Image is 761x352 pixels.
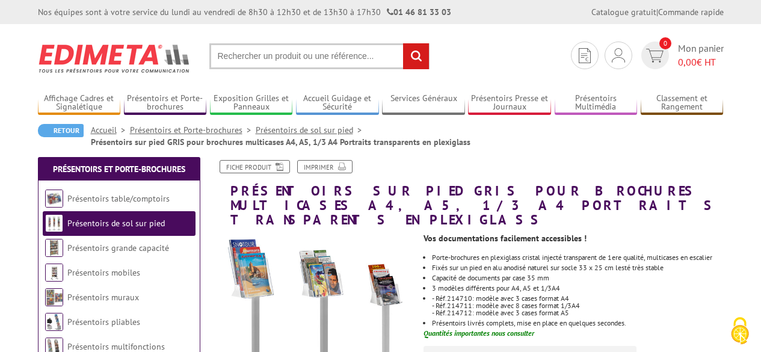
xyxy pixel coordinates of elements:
a: Retour [38,124,84,137]
a: Présentoirs Presse et Journaux [468,93,551,113]
img: Présentoirs pliables [45,313,63,331]
a: Présentoirs et Porte-brochures [53,164,185,174]
img: Présentoirs de sol sur pied [45,214,63,232]
li: Capacité de documents par case 35 mm [432,274,723,282]
span: Mon panier [678,42,724,69]
a: Fiche produit [220,160,290,173]
img: Présentoirs grande capacité [45,239,63,257]
img: Présentoirs table/comptoirs [45,190,63,208]
p: - Réf.214712: modèle avec 3 cases format A5 [432,309,723,316]
li: Fixés sur un pied en alu anodisé naturel sur socle 33 x 25 cm lesté très stable [432,264,723,271]
input: Rechercher un produit ou une référence... [209,43,430,69]
a: Accueil Guidage et Sécurité [296,93,379,113]
img: devis rapide [612,48,625,63]
li: Porte-brochures en plexiglass cristal injecté transparent de 1ere qualité, multicases en escalier [432,254,723,261]
a: Présentoirs muraux [67,292,139,303]
img: Cookies (fenêtre modale) [725,316,755,346]
li: 3 modèles différents pour A4, A5 et 1/3A4 [432,285,723,292]
a: Présentoirs et Porte-brochures [124,93,207,113]
div: | [591,6,724,18]
span: 0,00 [678,56,697,68]
a: Affichage Cadres et Signalétique [38,93,121,113]
button: Cookies (fenêtre modale) [719,311,761,352]
img: devis rapide [579,48,591,63]
a: Catalogue gratuit [591,7,656,17]
a: Services Généraux [382,93,465,113]
a: Présentoirs mobiles [67,267,140,278]
p: - Réf.214710: modèle avec 3 cases format A4 [432,295,723,302]
a: Présentoirs Multimédia [555,93,638,113]
div: Nos équipes sont à votre service du lundi au vendredi de 8h30 à 12h30 et de 13h30 à 17h30 [38,6,451,18]
a: Présentoirs multifonctions [67,341,165,352]
img: Edimeta [38,36,191,81]
a: Présentoirs pliables [67,316,140,327]
a: Exposition Grilles et Panneaux [210,93,293,113]
a: Présentoirs et Porte-brochures [130,125,256,135]
a: Classement et Rangement [641,93,724,113]
a: Présentoirs de sol sur pied [256,125,366,135]
a: Présentoirs grande capacité [67,242,169,253]
img: devis rapide [646,49,664,63]
li: Présentoirs livrés complets, mise en place en quelques secondes. [432,320,723,327]
input: rechercher [403,43,429,69]
h1: Présentoirs sur pied GRIS pour brochures multicases A4, A5, 1/3 A4 Portraits transparents en plex... [203,160,733,227]
a: Présentoirs table/comptoirs [67,193,170,204]
font: Quantités importantes nous consulter [424,329,534,338]
img: Présentoirs mobiles [45,264,63,282]
a: devis rapide 0 Mon panier 0,00€ HT [638,42,724,69]
li: Présentoirs sur pied GRIS pour brochures multicases A4, A5, 1/3 A4 Portraits transparents en plex... [91,136,470,148]
span: € HT [678,55,724,69]
p: - Réf.214711: modèle avec 8 cases format 1/3A4 [432,302,723,309]
a: Accueil [91,125,130,135]
strong: 01 46 81 33 03 [387,7,451,17]
span: 0 [659,37,671,49]
img: Présentoirs muraux [45,288,63,306]
a: Présentoirs de sol sur pied [67,218,165,229]
a: Commande rapide [658,7,724,17]
strong: Vos documentations facilement accessibles ! [424,233,587,244]
a: Imprimer [297,160,353,173]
